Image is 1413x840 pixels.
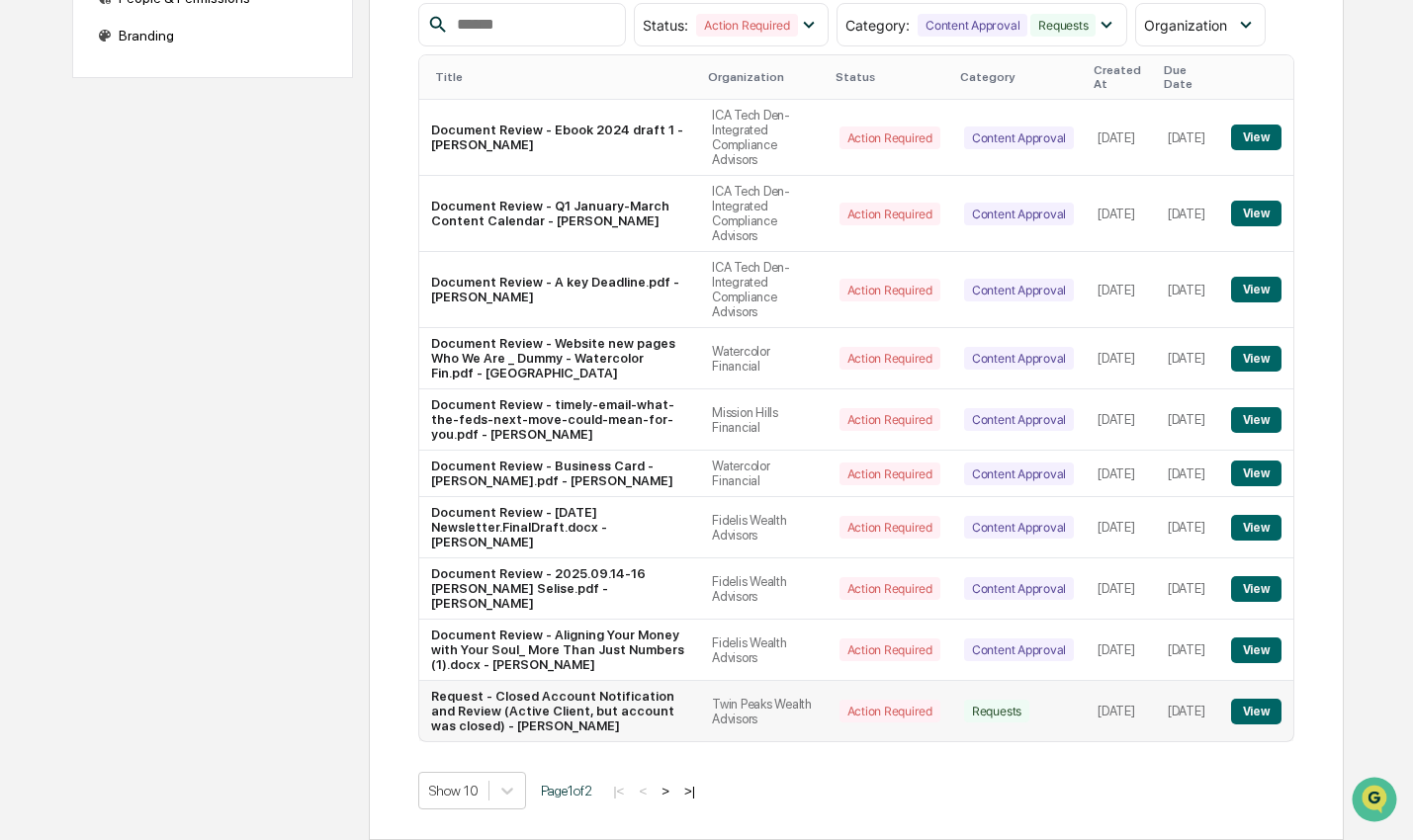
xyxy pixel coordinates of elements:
td: Twin Peaks Wealth Advisors [700,681,827,741]
button: View [1231,125,1281,150]
div: Action Required [839,700,940,722]
button: View [1231,461,1281,486]
td: Document Review - 2025.09.14-16 [PERSON_NAME] Selise.pdf - [PERSON_NAME] [419,558,700,620]
span: Attestations [163,249,245,269]
p: How can we help? [20,42,360,73]
button: >| [678,783,701,799]
td: [DATE] [1086,100,1156,176]
span: Organization [1144,17,1227,34]
div: Category [960,70,1078,84]
span: Status : [643,17,688,34]
iframe: Open customer support [1350,775,1403,828]
div: Action Required [839,279,940,301]
button: < [633,783,653,799]
button: View [1231,576,1281,602]
div: Created At [1094,63,1148,91]
button: Start new chat [336,157,360,181]
div: Due Date [1164,63,1211,91]
td: [DATE] [1086,558,1156,620]
span: Data Lookup [40,287,125,306]
div: We're available if you need us! [67,171,250,187]
td: Document Review - Q1 January-March Content Calendar - [PERSON_NAME] [419,176,700,252]
button: > [656,783,675,799]
div: Content Approval [964,279,1074,301]
div: Action Required [839,516,940,539]
button: View [1231,346,1281,372]
div: Action Required [839,203,940,225]
td: [DATE] [1156,176,1219,252]
div: Content Approval [964,203,1074,225]
td: [DATE] [1156,100,1219,176]
td: [DATE] [1156,328,1219,389]
button: View [1231,407,1281,433]
div: Action Required [839,462,940,485]
td: [DATE] [1156,558,1219,620]
td: ICA Tech Den-Integrated Compliance Advisors [700,176,827,252]
td: [DATE] [1156,497,1219,558]
div: Branding [89,18,336,53]
td: Document Review - Aligning Your Money with Your Soul_ More Than Just Numbers (1).docx - [PERSON_N... [419,620,700,681]
td: Document Review - Business Card - [PERSON_NAME].pdf - [PERSON_NAME] [419,451,700,497]
div: Content Approval [964,577,1074,600]
a: 🔎Data Lookup [12,279,132,314]
div: Action Required [839,347,940,370]
td: Watercolor Financial [700,328,827,389]
div: Content Approval [964,516,1074,539]
td: Fidelis Wealth Advisors [700,497,827,558]
td: ICA Tech Den-Integrated Compliance Advisors [700,252,827,328]
td: [DATE] [1086,451,1156,497]
div: Content Approval [964,126,1074,149]
div: Status [836,70,944,84]
td: [DATE] [1086,328,1156,389]
td: Document Review - timely-email-what-the-feds-next-move-could-mean-for-you.pdf - [PERSON_NAME] [419,389,700,451]
div: Requests [1030,14,1096,37]
div: Action Required [839,126,940,149]
a: Powered byPylon [139,334,239,350]
span: Preclearance [40,249,128,269]
div: Action Required [839,638,940,661]
td: [DATE] [1156,681,1219,741]
td: Document Review - Ebook 2024 draft 1 - [PERSON_NAME] [419,100,700,176]
button: View [1231,699,1281,724]
span: Page 1 of 2 [541,783,592,798]
td: [DATE] [1086,681,1156,741]
div: Action Required [839,408,940,431]
td: Watercolor Financial [700,451,827,497]
td: Document Review - [DATE] Newsletter.FinalDraft.docx - [PERSON_NAME] [419,497,700,558]
div: Content Approval [964,347,1074,370]
td: [DATE] [1086,620,1156,681]
button: View [1231,637,1281,663]
div: Organization [708,70,819,84]
div: Content Approval [918,14,1027,37]
div: Action Required [839,577,940,600]
a: 🖐️Preclearance [12,241,135,277]
td: Document Review - A key Deadline.pdf - [PERSON_NAME] [419,252,700,328]
button: View [1231,277,1281,302]
td: ICA Tech Den-Integrated Compliance Advisors [700,100,827,176]
button: View [1231,201,1281,226]
button: View [1231,515,1281,541]
td: Request - Closed Account Notification and Review (Active Client, but account was closed) - [PERSO... [419,681,700,741]
div: 🗄️ [143,251,159,267]
button: |< [607,783,630,799]
span: Category : [845,17,910,34]
td: [DATE] [1156,620,1219,681]
td: [DATE] [1156,389,1219,451]
td: [DATE] [1086,252,1156,328]
td: [DATE] [1156,451,1219,497]
div: Action Required [696,14,797,37]
td: [DATE] [1086,497,1156,558]
div: Title [435,70,692,84]
div: 🔎 [20,289,36,304]
span: Pylon [197,335,239,350]
div: Requests [964,700,1029,722]
div: Content Approval [964,638,1074,661]
div: Start new chat [67,151,324,171]
td: Fidelis Wealth Advisors [700,558,827,620]
a: 🗄️Attestations [135,241,253,277]
div: 🖐️ [20,251,36,267]
td: [DATE] [1086,176,1156,252]
td: [DATE] [1086,389,1156,451]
